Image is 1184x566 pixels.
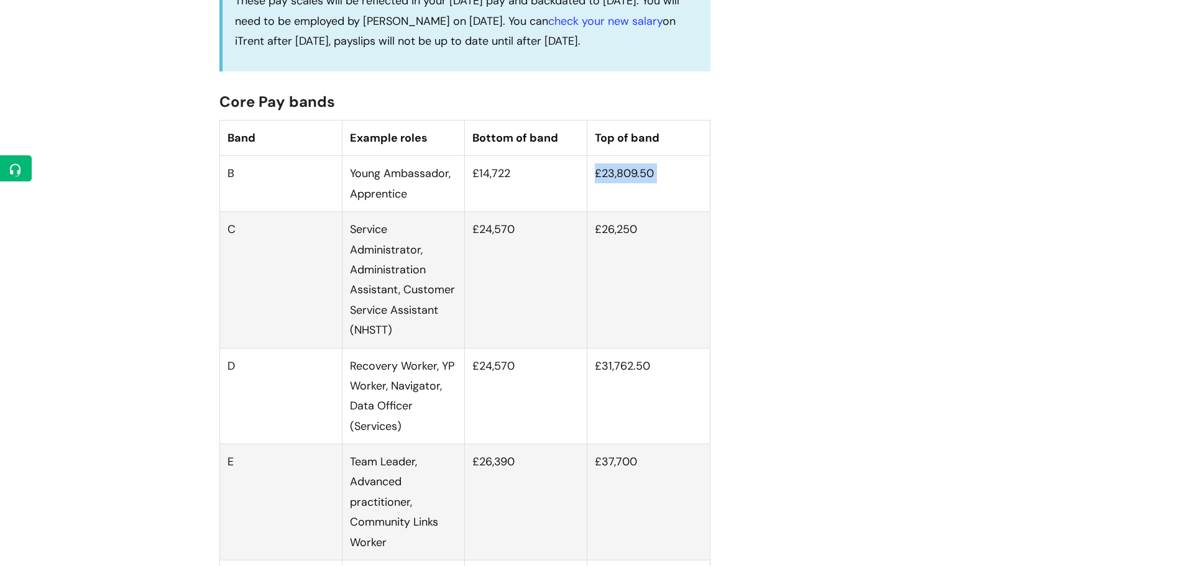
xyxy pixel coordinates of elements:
[342,120,464,155] th: Example roles
[219,348,342,444] td: D
[548,14,663,29] a: check your new salary
[219,156,342,212] td: B
[465,348,587,444] td: £24,570
[587,120,710,155] th: Top of band
[342,156,464,212] td: Young Ambassador, Apprentice
[219,92,335,111] span: Core Pay bands
[465,444,587,560] td: £26,390
[219,444,342,560] td: E
[342,348,464,444] td: Recovery Worker, YP Worker, Navigator, Data Officer (Services)
[342,212,464,348] td: Service Administrator, Administration Assistant, Customer Service Assistant (NHSTT)
[587,212,710,348] td: £26,250
[342,444,464,560] td: Team Leader, Advanced practitioner, Community Links Worker
[465,212,587,348] td: £24,570
[587,156,710,212] td: £23,809.50
[219,212,342,348] td: C
[465,120,587,155] th: Bottom of band
[219,120,342,155] th: Band
[465,156,587,212] td: £14,722
[587,444,710,560] td: £37,700
[587,348,710,444] td: £31,762.50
